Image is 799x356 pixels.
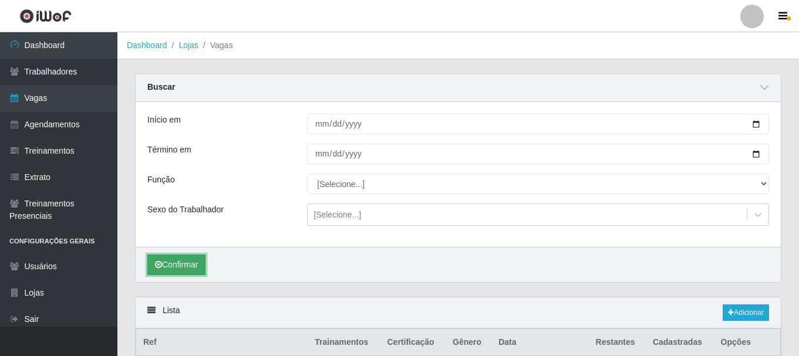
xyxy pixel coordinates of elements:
[198,39,233,52] li: Vagas
[723,304,769,321] a: Adicionar
[147,174,175,186] label: Função
[147,204,224,216] label: Sexo do Trabalhador
[147,144,191,156] label: Término em
[147,114,181,126] label: Início em
[127,40,167,50] a: Dashboard
[19,9,72,23] img: CoreUI Logo
[117,32,799,59] nav: breadcrumb
[307,144,769,164] input: 00/00/0000
[147,255,205,275] button: Confirmar
[178,40,198,50] a: Lojas
[313,209,361,221] div: [Selecione...]
[147,82,175,91] strong: Buscar
[136,297,781,328] div: Lista
[307,114,769,134] input: 00/00/0000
